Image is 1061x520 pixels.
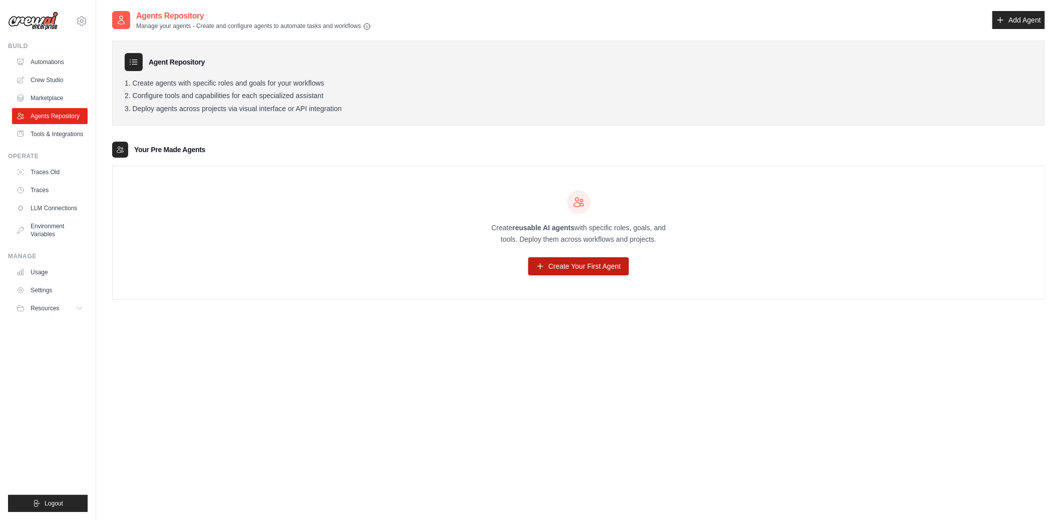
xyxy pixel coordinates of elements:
[992,11,1045,29] a: Add Agent
[125,92,1032,101] li: Configure tools and capabilities for each specialized assistant
[12,282,88,298] a: Settings
[12,164,88,180] a: Traces Old
[12,126,88,142] a: Tools & Integrations
[483,222,675,245] p: Create with specific roles, goals, and tools. Deploy them across workflows and projects.
[12,200,88,216] a: LLM Connections
[136,22,371,31] p: Manage your agents - Create and configure agents to automate tasks and workflows
[8,42,88,50] div: Build
[12,218,88,242] a: Environment Variables
[528,257,629,275] a: Create Your First Agent
[12,72,88,88] a: Crew Studio
[12,90,88,106] a: Marketplace
[8,495,88,512] button: Logout
[31,304,59,312] span: Resources
[8,12,58,31] img: Logo
[136,10,371,22] h2: Agents Repository
[125,105,1032,114] li: Deploy agents across projects via visual interface or API integration
[12,182,88,198] a: Traces
[12,264,88,280] a: Usage
[12,54,88,70] a: Automations
[512,224,574,232] strong: reusable AI agents
[8,152,88,160] div: Operate
[134,145,205,155] h3: Your Pre Made Agents
[8,252,88,260] div: Manage
[12,108,88,124] a: Agents Repository
[125,79,1032,88] li: Create agents with specific roles and goals for your workflows
[45,499,63,507] span: Logout
[12,300,88,316] button: Resources
[149,57,205,67] h3: Agent Repository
